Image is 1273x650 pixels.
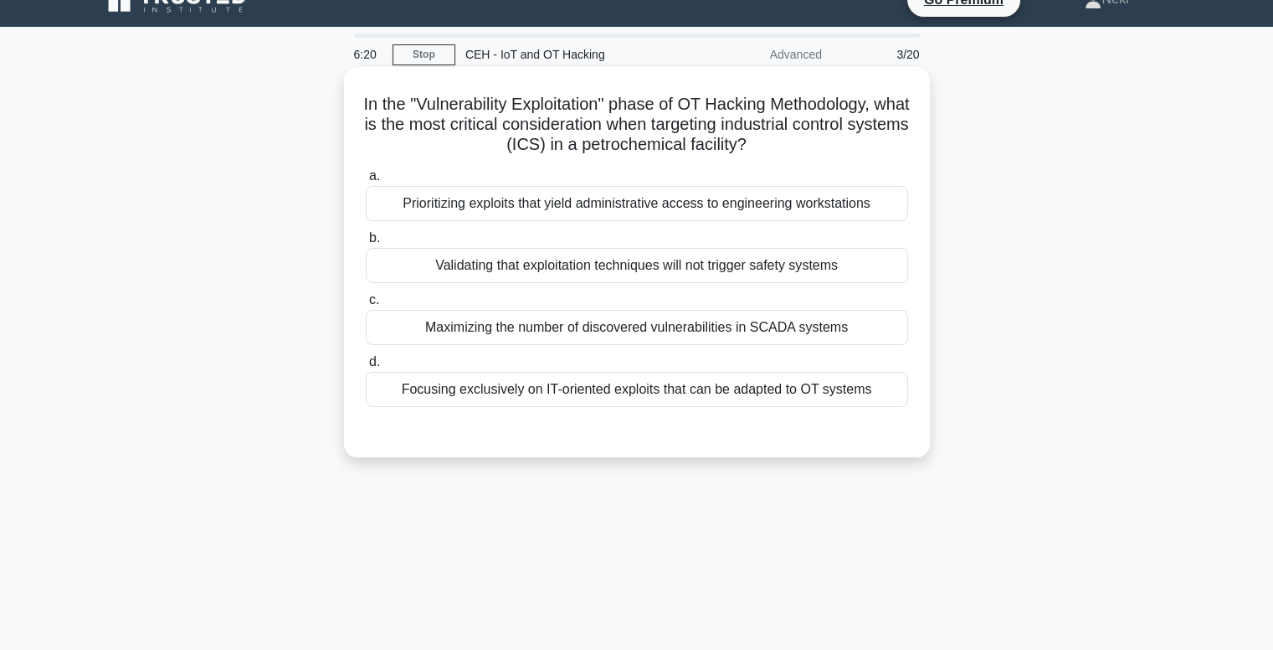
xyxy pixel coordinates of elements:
[369,292,379,307] span: c.
[344,38,393,71] div: 6:20
[832,38,930,71] div: 3/20
[366,372,908,407] div: Focusing exclusively on IT-oriented exploits that can be adapted to OT systems
[366,248,908,283] div: Validating that exploitation techniques will not trigger safety systems
[366,310,908,345] div: Maximizing the number of discovered vulnerabilities in SCADA systems
[366,186,908,221] div: Prioritizing exploits that yield administrative access to engineering workstations
[369,230,380,245] span: b.
[455,38,685,71] div: CEH - IoT and OT Hacking
[364,94,910,156] h5: In the "Vulnerability Exploitation" phase of OT Hacking Methodology, what is the most critical co...
[369,168,380,183] span: a.
[369,354,380,369] span: d.
[393,44,455,65] a: Stop
[685,38,832,71] div: Advanced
